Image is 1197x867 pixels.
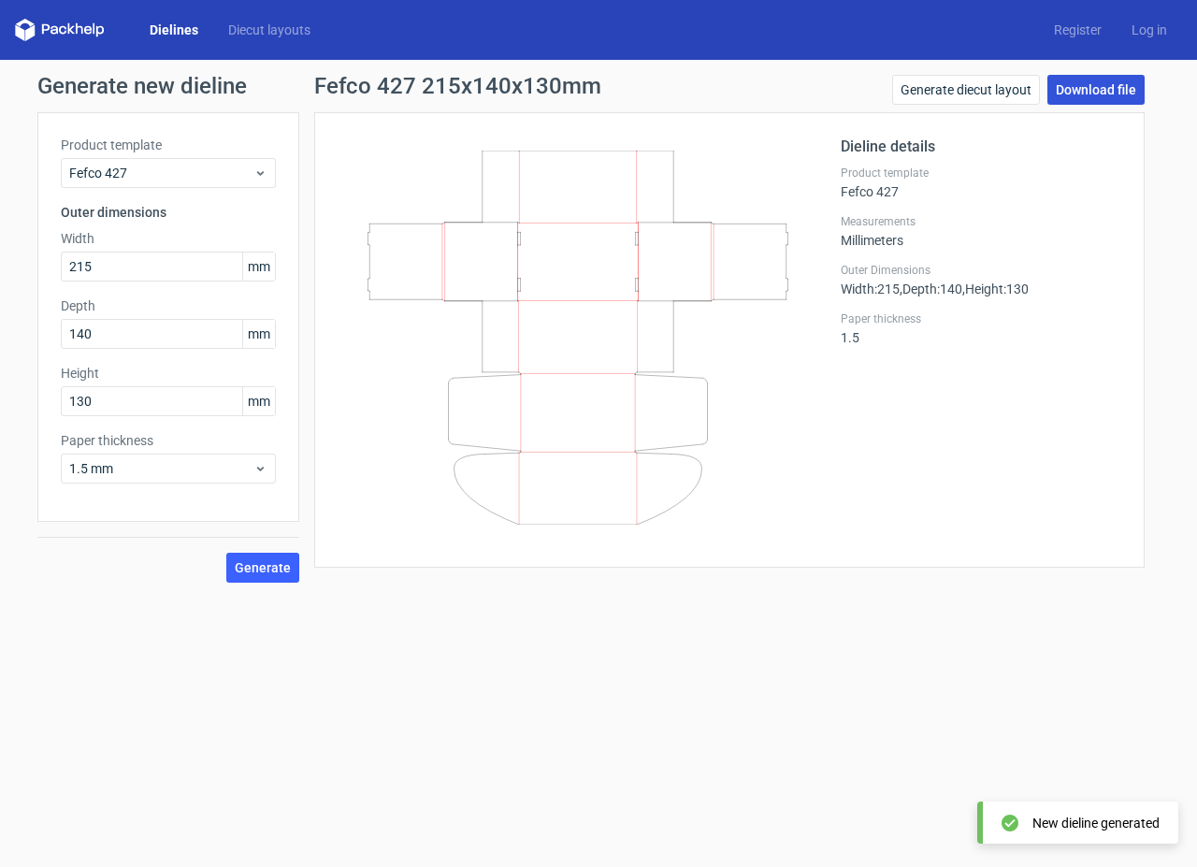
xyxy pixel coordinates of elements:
[841,166,1121,181] label: Product template
[841,311,1121,326] label: Paper thickness
[235,561,291,574] span: Generate
[61,296,276,315] label: Depth
[61,136,276,154] label: Product template
[1047,75,1145,105] a: Download file
[1032,814,1160,832] div: New dieline generated
[213,21,325,39] a: Diecut layouts
[314,75,601,97] h1: Fefco 427 215x140x130mm
[61,229,276,248] label: Width
[135,21,213,39] a: Dielines
[892,75,1040,105] a: Generate diecut layout
[69,164,253,182] span: Fefco 427
[61,203,276,222] h3: Outer dimensions
[841,166,1121,199] div: Fefco 427
[841,311,1121,345] div: 1.5
[841,263,1121,278] label: Outer Dimensions
[841,214,1121,229] label: Measurements
[841,136,1121,158] h2: Dieline details
[1039,21,1117,39] a: Register
[962,282,1029,296] span: , Height : 130
[37,75,1160,97] h1: Generate new dieline
[242,387,275,415] span: mm
[61,364,276,383] label: Height
[61,431,276,450] label: Paper thickness
[841,214,1121,248] div: Millimeters
[900,282,962,296] span: , Depth : 140
[69,459,253,478] span: 1.5 mm
[242,320,275,348] span: mm
[226,553,299,583] button: Generate
[1117,21,1182,39] a: Log in
[242,253,275,281] span: mm
[841,282,900,296] span: Width : 215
